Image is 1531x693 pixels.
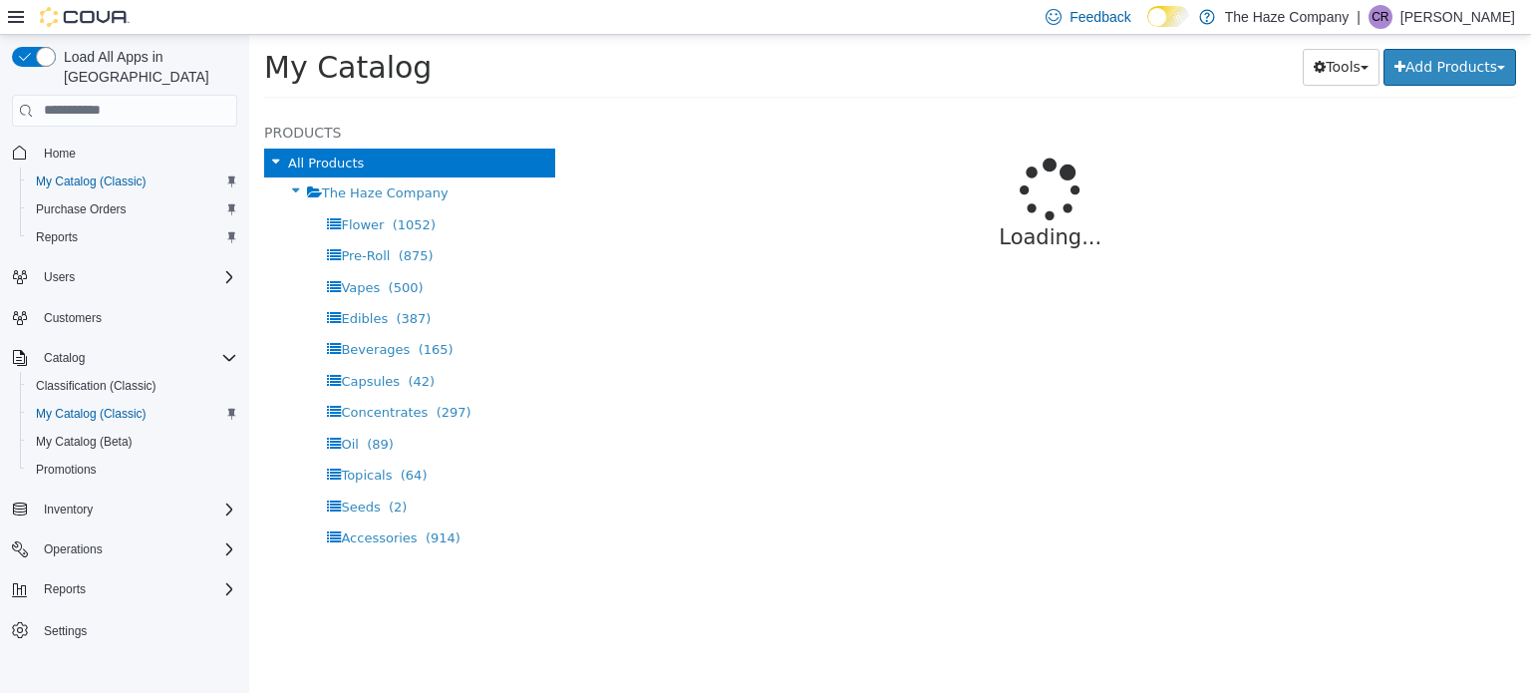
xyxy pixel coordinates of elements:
[20,372,245,400] button: Classification (Classic)
[28,225,237,249] span: Reports
[1400,5,1515,29] p: [PERSON_NAME]
[39,121,115,136] span: All Products
[4,575,245,603] button: Reports
[44,581,86,597] span: Reports
[20,456,245,484] button: Promotions
[36,306,110,330] a: Customers
[36,265,237,289] span: Users
[36,142,84,166] a: Home
[4,303,245,332] button: Customers
[1372,5,1388,29] span: CR
[28,374,237,398] span: Classification (Classic)
[147,276,181,291] span: (387)
[4,139,245,168] button: Home
[158,339,185,354] span: (42)
[152,433,178,448] span: (64)
[36,305,237,330] span: Customers
[44,623,87,639] span: Settings
[36,346,237,370] span: Catalog
[36,577,237,601] span: Reports
[1225,5,1350,29] p: The Haze Company
[4,263,245,291] button: Users
[20,400,245,428] button: My Catalog (Classic)
[36,378,156,394] span: Classification (Classic)
[396,187,1208,219] p: Loading...
[44,350,85,366] span: Catalog
[28,225,86,249] a: Reports
[28,170,154,193] a: My Catalog (Classic)
[1054,14,1130,51] button: Tools
[36,619,95,643] a: Settings
[1134,14,1267,51] button: Add Products
[36,265,83,289] button: Users
[150,213,184,228] span: (875)
[92,370,178,385] span: Concentrates
[28,197,237,221] span: Purchase Orders
[36,577,94,601] button: Reports
[28,458,105,482] a: Promotions
[4,615,245,644] button: Settings
[140,245,174,260] span: (500)
[36,229,78,245] span: Reports
[36,498,101,521] button: Inventory
[92,276,139,291] span: Edibles
[187,370,222,385] span: (297)
[92,465,131,480] span: Seeds
[36,537,111,561] button: Operations
[36,537,237,561] span: Operations
[36,201,127,217] span: Purchase Orders
[28,458,237,482] span: Promotions
[4,344,245,372] button: Catalog
[73,151,199,166] span: The Haze Company
[15,15,182,50] span: My Catalog
[4,496,245,523] button: Inventory
[92,433,143,448] span: Topicals
[92,245,131,260] span: Vapes
[28,430,237,454] span: My Catalog (Beta)
[36,617,237,642] span: Settings
[40,7,130,27] img: Cova
[1369,5,1392,29] div: Cindy Russell
[1070,7,1130,27] span: Feedback
[140,465,157,480] span: (2)
[15,86,306,110] h5: Products
[44,146,76,162] span: Home
[169,307,204,322] span: (165)
[56,47,237,87] span: Load All Apps in [GEOGRAPHIC_DATA]
[20,428,245,456] button: My Catalog (Beta)
[92,182,135,197] span: Flower
[36,406,147,422] span: My Catalog (Classic)
[36,498,237,521] span: Inventory
[176,496,211,511] span: (914)
[28,402,154,426] a: My Catalog (Classic)
[1357,5,1361,29] p: |
[4,535,245,563] button: Operations
[28,430,141,454] a: My Catalog (Beta)
[36,462,97,478] span: Promotions
[92,496,167,511] span: Accessories
[36,346,93,370] button: Catalog
[44,310,102,326] span: Customers
[28,197,135,221] a: Purchase Orders
[36,434,133,450] span: My Catalog (Beta)
[92,339,151,354] span: Capsules
[92,213,141,228] span: Pre-Roll
[20,168,245,195] button: My Catalog (Classic)
[44,269,75,285] span: Users
[144,182,186,197] span: (1052)
[20,223,245,251] button: Reports
[92,402,109,417] span: Oil
[36,141,237,166] span: Home
[44,541,103,557] span: Operations
[28,170,237,193] span: My Catalog (Classic)
[1147,6,1189,27] input: Dark Mode
[20,195,245,223] button: Purchase Orders
[36,173,147,189] span: My Catalog (Classic)
[28,402,237,426] span: My Catalog (Classic)
[118,402,145,417] span: (89)
[1147,27,1148,28] span: Dark Mode
[44,502,93,518] span: Inventory
[92,307,160,322] span: Beverages
[28,374,164,398] a: Classification (Classic)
